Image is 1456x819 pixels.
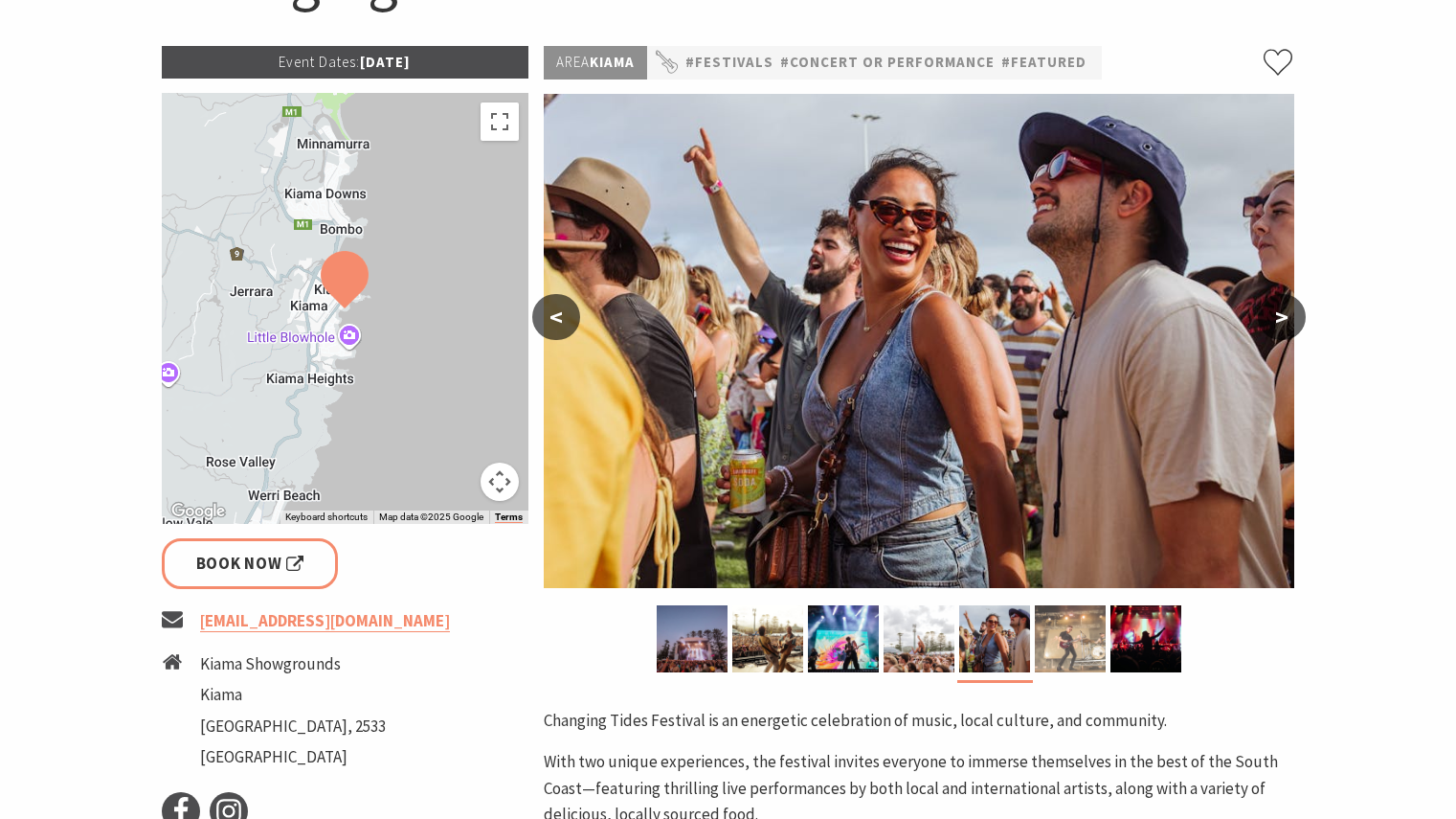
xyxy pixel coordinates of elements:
a: Terms (opens in new tab) [495,512,523,523]
span: Map data ©2025 Google [379,512,483,522]
img: Google [167,499,230,524]
li: Kiama [200,682,386,708]
img: Changing Tides Main Stage [657,605,728,672]
span: Area [556,53,590,71]
img: Changing Tides Festival Goers - 2 [544,94,1294,588]
img: Changing Tides Festival Goers - 1 [884,605,954,672]
button: Toggle fullscreen view [481,102,519,141]
img: Changing Tides Performers - 3 [808,605,879,672]
p: Kiama [544,46,647,80]
li: [GEOGRAPHIC_DATA], 2533 [200,714,386,739]
span: Book Now [196,551,304,577]
span: Event Dates: [279,53,360,71]
img: Changing Tides Festival Goers - 2 [959,605,1030,672]
p: Changing Tides Festival is an energetic celebration of music, local culture, and community. [544,708,1294,734]
a: [EMAIL_ADDRESS][DOMAIN_NAME] [200,610,450,632]
button: Map camera controls [481,463,519,501]
img: Changing Tides Performance - 2 [1035,605,1106,672]
a: Book Now [162,538,339,589]
img: Changing Tides Festival Goers - 3 [1110,605,1181,672]
p: [DATE] [162,46,529,79]
li: Kiama Showgrounds [200,651,386,677]
a: Open this area in Google Maps (opens a new window) [167,499,230,524]
button: Keyboard shortcuts [285,511,368,524]
li: [GEOGRAPHIC_DATA] [200,744,386,770]
a: #Featured [1001,51,1086,75]
a: #Festivals [685,51,773,75]
img: Changing Tides Performance - 1 [732,605,803,672]
button: > [1258,294,1306,340]
button: < [532,294,580,340]
a: #Concert or Performance [780,51,995,75]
